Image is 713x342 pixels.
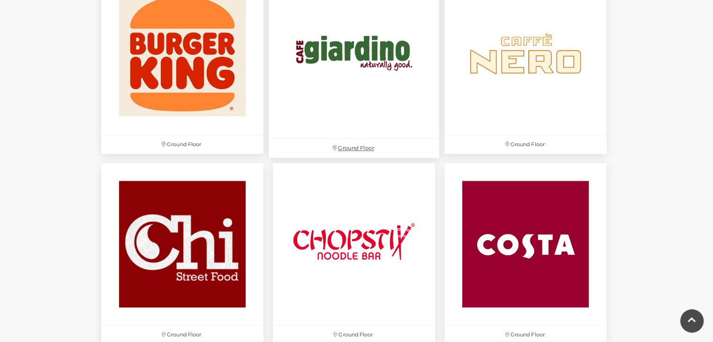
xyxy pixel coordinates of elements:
[101,135,263,154] p: Ground Floor
[101,163,263,325] img: Chi at Festival Place, Basingstoke
[269,139,439,158] p: Ground Floor
[444,135,607,154] p: Ground Floor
